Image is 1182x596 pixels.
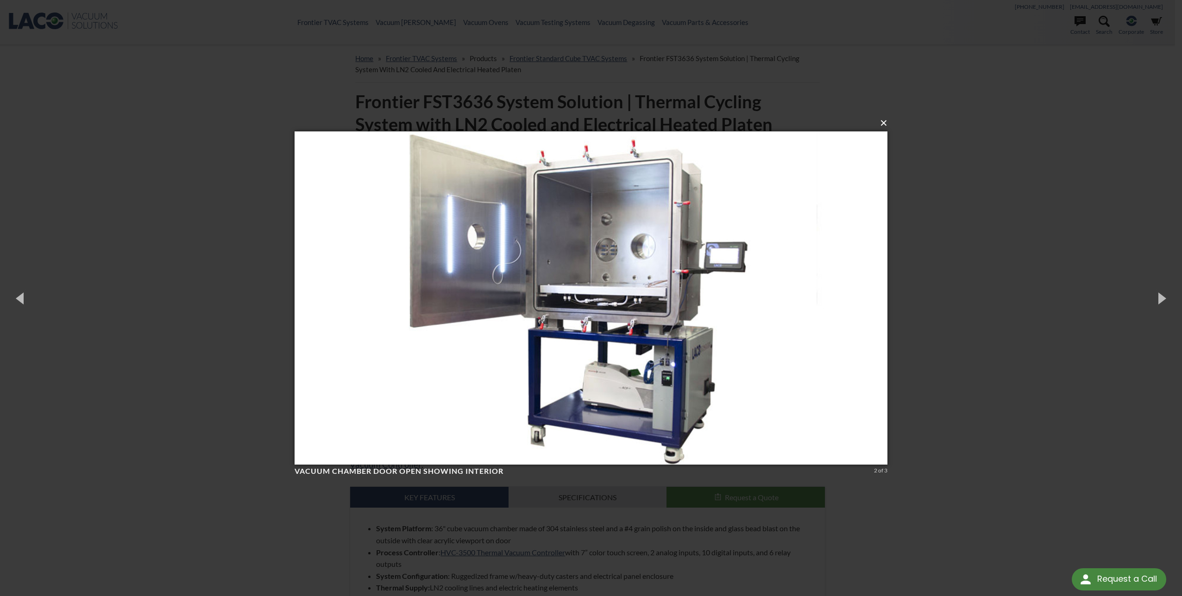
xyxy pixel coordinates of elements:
[297,113,890,133] button: ×
[874,466,887,475] div: 2 of 3
[1140,273,1182,323] button: Next (Right arrow key)
[295,113,887,483] img: vacuum chamber door open showing interior
[295,466,871,476] h4: vacuum chamber door open showing interior
[1072,568,1166,590] div: Request a Call
[1097,568,1157,590] div: Request a Call
[1078,572,1093,587] img: round button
